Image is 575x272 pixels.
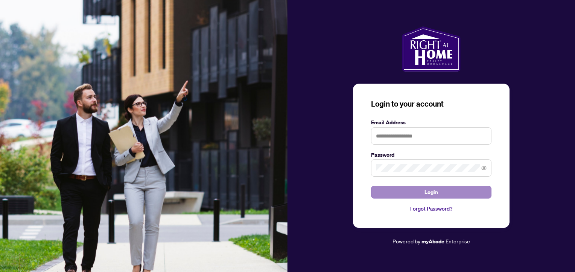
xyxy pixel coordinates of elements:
[371,186,491,199] button: Login
[481,165,487,171] span: eye-invisible
[424,186,438,198] span: Login
[421,237,444,246] a: myAbode
[392,238,420,244] span: Powered by
[446,238,470,244] span: Enterprise
[371,118,491,127] label: Email Address
[402,26,460,72] img: ma-logo
[371,151,491,159] label: Password
[371,205,491,213] a: Forgot Password?
[371,99,491,109] h3: Login to your account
